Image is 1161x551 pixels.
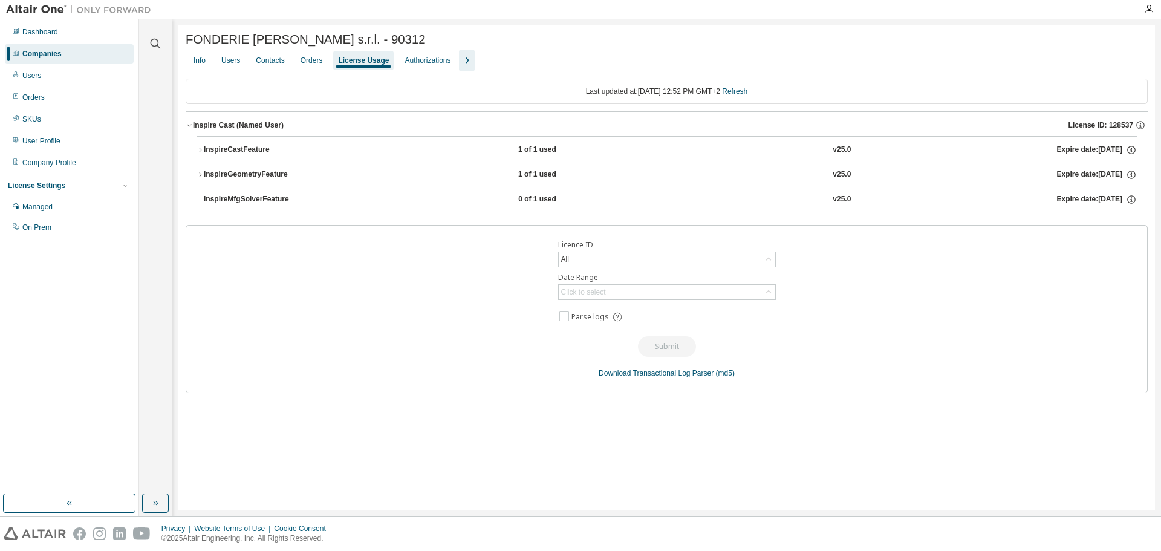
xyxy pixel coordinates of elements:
p: © 2025 Altair Engineering, Inc. All Rights Reserved. [161,533,333,544]
div: v25.0 [833,145,851,155]
div: Dashboard [22,27,58,37]
div: Privacy [161,524,194,533]
button: Submit [638,336,696,357]
div: All [559,253,571,266]
img: altair_logo.svg [4,527,66,540]
img: facebook.svg [73,527,86,540]
div: Last updated at: [DATE] 12:52 PM GMT+2 [186,79,1148,104]
div: InspireGeometryFeature [204,169,313,180]
div: Users [22,71,41,80]
a: Download Transactional Log Parser [599,369,714,377]
div: 1 of 1 used [518,145,627,155]
div: Click to select [559,285,775,299]
img: Altair One [6,4,157,16]
div: On Prem [22,223,51,232]
img: linkedin.svg [113,527,126,540]
div: Managed [22,202,53,212]
div: Website Terms of Use [194,524,274,533]
div: Expire date: [DATE] [1057,145,1137,155]
div: All [559,252,775,267]
div: v25.0 [833,194,851,205]
div: Contacts [256,56,284,65]
button: InspireCastFeature1 of 1 usedv25.0Expire date:[DATE] [197,137,1137,163]
div: 1 of 1 used [518,169,627,180]
button: InspireMfgSolverFeature0 of 1 usedv25.0Expire date:[DATE] [204,186,1137,213]
div: License Usage [338,56,389,65]
div: InspireCastFeature [204,145,313,155]
div: Click to select [561,287,606,297]
div: Companies [22,49,62,59]
div: v25.0 [833,169,851,180]
div: Info [193,56,206,65]
div: Authorizations [405,56,450,65]
button: Inspire Cast (Named User)License ID: 128537 [186,112,1148,139]
div: Orders [301,56,323,65]
div: SKUs [22,114,41,124]
button: InspireGeometryFeature1 of 1 usedv25.0Expire date:[DATE] [197,161,1137,188]
div: Users [221,56,240,65]
span: Parse logs [571,312,609,322]
label: Licence ID [558,240,776,250]
div: License Settings [8,181,65,191]
div: Expire date: [DATE] [1057,169,1137,180]
img: instagram.svg [93,527,106,540]
div: InspireMfgSolverFeature [204,194,313,205]
div: Company Profile [22,158,76,168]
div: Cookie Consent [274,524,333,533]
span: License ID: 128537 [1068,120,1133,130]
span: FONDERIE [PERSON_NAME] s.r.l. - 90312 [186,33,426,47]
div: Expire date: [DATE] [1057,194,1137,205]
a: Refresh [722,87,747,96]
img: youtube.svg [133,527,151,540]
div: Orders [22,93,45,102]
div: Inspire Cast (Named User) [193,120,284,130]
div: 0 of 1 used [518,194,627,205]
label: Date Range [558,273,776,282]
a: (md5) [716,369,735,377]
div: User Profile [22,136,60,146]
